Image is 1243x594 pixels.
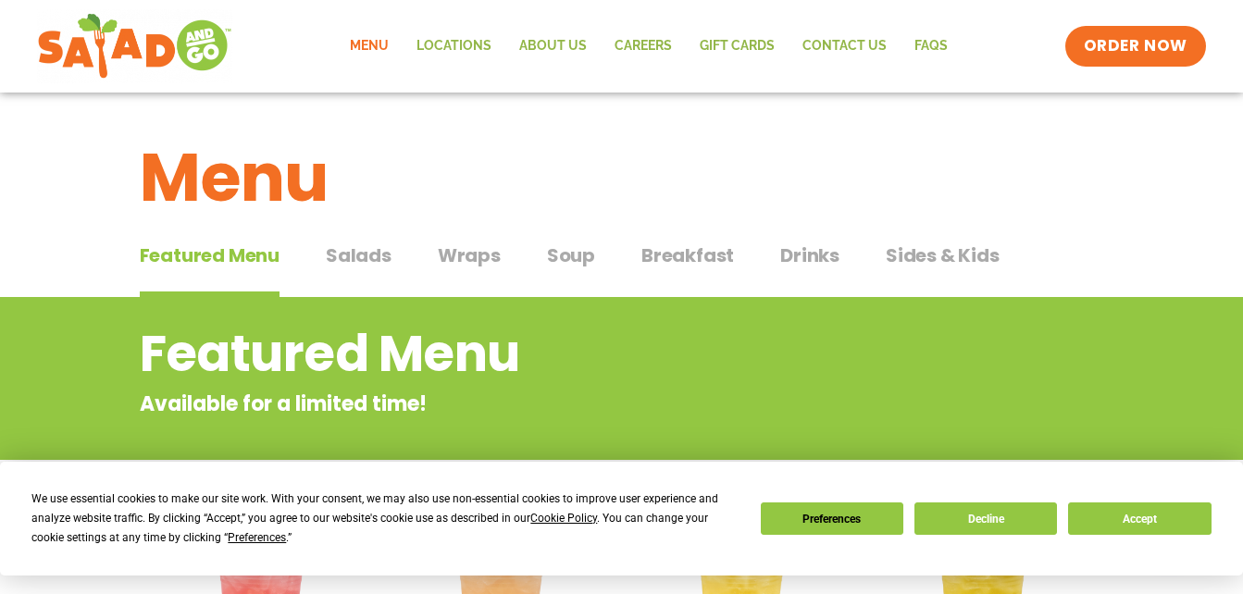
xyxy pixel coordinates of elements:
[780,241,839,269] span: Drinks
[336,25,403,68] a: Menu
[886,241,1000,269] span: Sides & Kids
[31,489,738,548] div: We use essential cookies to make our site work. With your consent, we may also use non-essential ...
[37,9,232,83] img: new-SAG-logo-768×292
[228,531,286,544] span: Preferences
[140,316,955,391] h2: Featured Menu
[140,128,1104,228] h1: Menu
[789,25,901,68] a: Contact Us
[1068,502,1211,535] button: Accept
[686,25,789,68] a: GIFT CARDS
[641,241,734,269] span: Breakfast
[140,241,280,269] span: Featured Menu
[336,25,962,68] nav: Menu
[761,502,903,535] button: Preferences
[438,241,501,269] span: Wraps
[1065,26,1206,67] a: ORDER NOW
[326,241,392,269] span: Salads
[547,241,595,269] span: Soup
[914,502,1057,535] button: Decline
[1084,35,1187,57] span: ORDER NOW
[140,389,955,419] p: Available for a limited time!
[505,25,601,68] a: About Us
[140,235,1104,298] div: Tabbed content
[901,25,962,68] a: FAQs
[530,512,597,525] span: Cookie Policy
[403,25,505,68] a: Locations
[601,25,686,68] a: Careers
